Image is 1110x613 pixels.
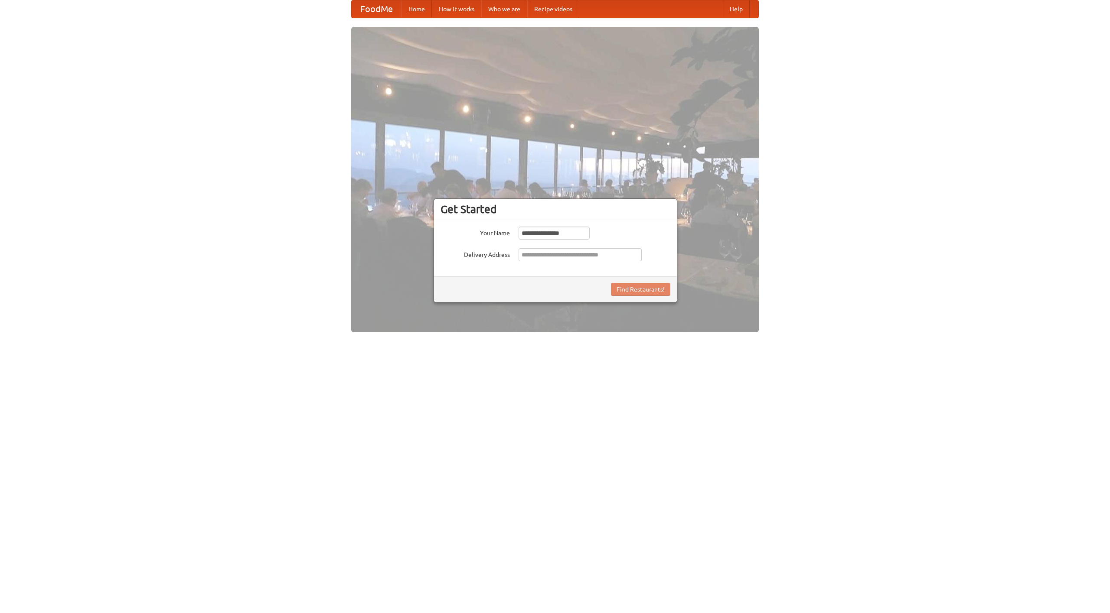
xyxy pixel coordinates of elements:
button: Find Restaurants! [611,283,670,296]
a: Help [723,0,750,18]
a: How it works [432,0,481,18]
a: Home [402,0,432,18]
label: Delivery Address [441,248,510,259]
a: Who we are [481,0,527,18]
a: FoodMe [352,0,402,18]
a: Recipe videos [527,0,579,18]
label: Your Name [441,227,510,237]
h3: Get Started [441,203,670,216]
